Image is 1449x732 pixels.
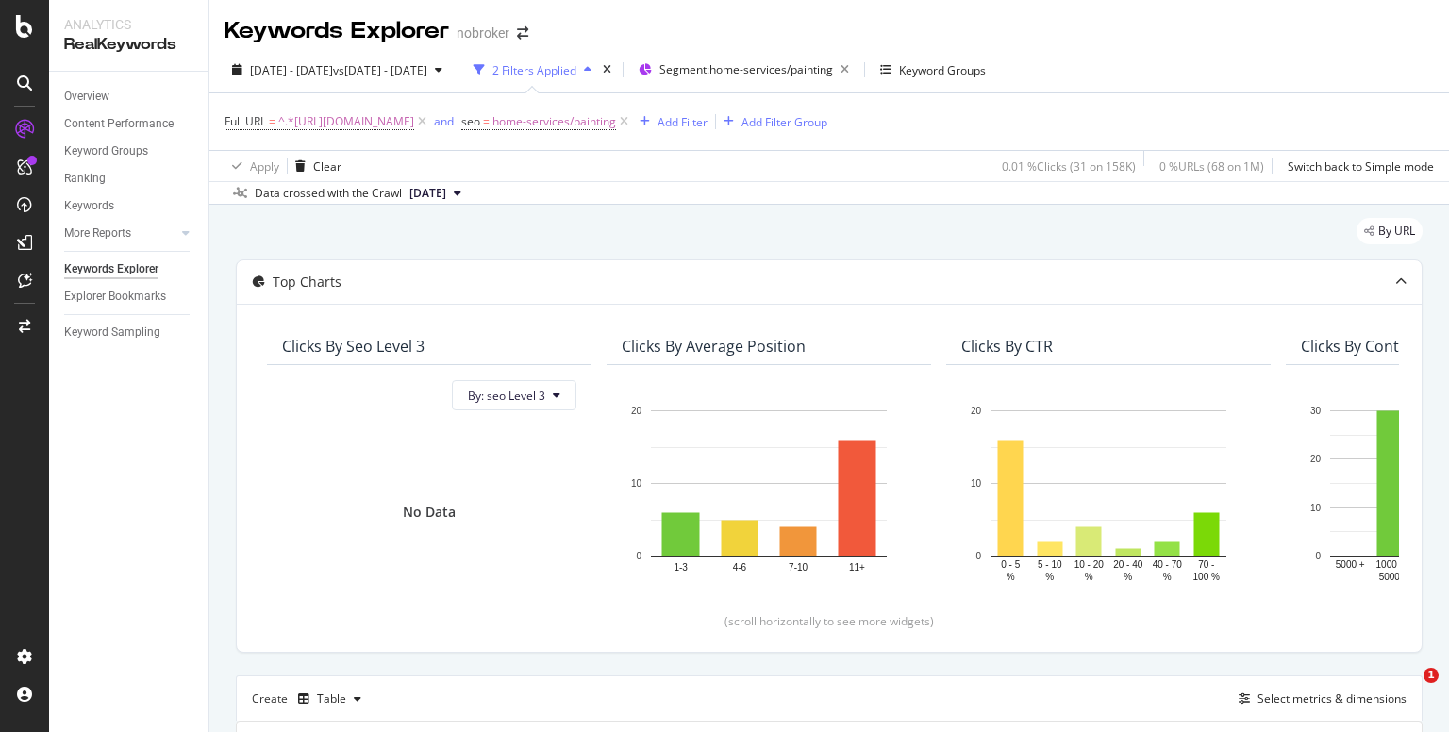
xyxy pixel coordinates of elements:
[599,60,615,79] div: times
[1045,572,1054,582] text: %
[1163,572,1172,582] text: %
[789,562,808,573] text: 7-10
[971,478,982,489] text: 10
[288,151,341,181] button: Clear
[631,55,857,85] button: Segment:home-services/painting
[409,185,446,202] span: 2025 Aug. 4th
[631,478,642,489] text: 10
[1310,503,1322,513] text: 10
[1288,158,1434,175] div: Switch back to Simple mode
[1357,218,1423,244] div: legacy label
[492,108,616,135] span: home-services/painting
[317,693,346,705] div: Table
[1231,688,1407,710] button: Select metrics & dimensions
[674,562,688,573] text: 1-3
[1038,559,1062,570] text: 5 - 10
[1280,151,1434,181] button: Switch back to Simple mode
[659,61,833,77] span: Segment: home-services/painting
[225,151,279,181] button: Apply
[250,158,279,175] div: Apply
[1001,559,1020,570] text: 0 - 5
[1159,158,1264,175] div: 0 % URLs ( 68 on 1M )
[64,323,195,342] a: Keyword Sampling
[225,55,450,85] button: [DATE] - [DATE]vs[DATE] - [DATE]
[517,26,528,40] div: arrow-right-arrow-left
[716,110,827,133] button: Add Filter Group
[1124,572,1132,582] text: %
[64,323,160,342] div: Keyword Sampling
[282,337,425,356] div: Clicks By seo Level 3
[1198,559,1214,570] text: 70 -
[1310,455,1322,465] text: 20
[1193,572,1220,582] text: 100 %
[64,141,195,161] a: Keyword Groups
[291,684,369,714] button: Table
[64,169,195,189] a: Ranking
[1310,406,1322,416] text: 30
[1007,572,1015,582] text: %
[434,113,454,129] div: and
[259,613,1399,629] div: (scroll horizontally to see more widgets)
[492,62,576,78] div: 2 Filters Applied
[255,185,402,202] div: Data crossed with the Crawl
[1336,559,1365,570] text: 5000 +
[452,380,576,410] button: By: seo Level 3
[64,287,195,307] a: Explorer Bookmarks
[64,287,166,307] div: Explorer Bookmarks
[457,24,509,42] div: nobroker
[1376,559,1403,570] text: 1000 -
[873,55,993,85] button: Keyword Groups
[402,182,469,205] button: [DATE]
[64,224,131,243] div: More Reports
[1378,225,1415,237] span: By URL
[961,337,1053,356] div: Clicks By CTR
[632,110,708,133] button: Add Filter
[1385,668,1430,713] iframe: Intercom live chat
[483,113,490,129] span: =
[64,87,109,107] div: Overview
[252,684,369,714] div: Create
[64,259,195,279] a: Keywords Explorer
[64,114,174,134] div: Content Performance
[622,337,806,356] div: Clicks By Average Position
[64,87,195,107] a: Overview
[64,224,176,243] a: More Reports
[403,503,456,522] div: No Data
[278,108,414,135] span: ^.*[URL][DOMAIN_NAME]
[961,401,1256,584] svg: A chart.
[975,551,981,561] text: 0
[250,62,333,78] span: [DATE] - [DATE]
[741,114,827,130] div: Add Filter Group
[461,113,480,129] span: seo
[273,273,341,291] div: Top Charts
[631,406,642,416] text: 20
[1315,551,1321,561] text: 0
[733,562,747,573] text: 4-6
[1257,690,1407,707] div: Select metrics & dimensions
[64,141,148,161] div: Keyword Groups
[64,259,158,279] div: Keywords Explorer
[64,34,193,56] div: RealKeywords
[64,196,114,216] div: Keywords
[622,401,916,584] svg: A chart.
[1424,668,1439,683] span: 1
[269,113,275,129] span: =
[1153,559,1183,570] text: 40 - 70
[333,62,427,78] span: vs [DATE] - [DATE]
[434,112,454,130] button: and
[64,15,193,34] div: Analytics
[849,562,865,573] text: 11+
[225,113,266,129] span: Full URL
[466,55,599,85] button: 2 Filters Applied
[1002,158,1136,175] div: 0.01 % Clicks ( 31 on 158K )
[971,406,982,416] text: 20
[64,196,195,216] a: Keywords
[1074,559,1105,570] text: 10 - 20
[225,15,449,47] div: Keywords Explorer
[636,551,641,561] text: 0
[1113,559,1143,570] text: 20 - 40
[899,62,986,78] div: Keyword Groups
[1085,572,1093,582] text: %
